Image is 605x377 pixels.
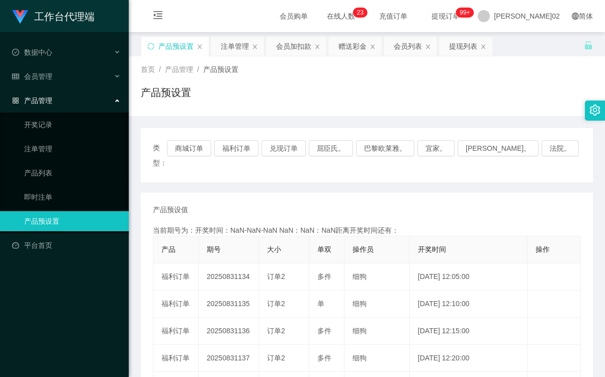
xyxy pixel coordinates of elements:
[24,139,121,159] a: 注单管理
[12,235,121,255] a: 图标： 仪表板平台首页
[153,225,581,236] div: 当前期号为：开奖时间：NaN-NaN-NaN NaN：NaN：NaN距离开奖时间还有：
[262,140,306,156] button: 兑现订单
[267,327,285,335] span: 订单2
[199,291,259,318] td: 20250831135
[572,13,579,20] i: 图标： global
[158,37,194,56] div: 产品预设置
[12,10,28,24] img: logo.9652507e.png
[317,245,331,253] span: 单双
[370,44,376,50] i: 图标： 关闭
[314,44,320,50] i: 图标： 关闭
[410,291,528,318] td: [DATE] 12:10:00
[410,345,528,372] td: [DATE] 12:20:00
[584,41,593,50] i: 图标： 解锁
[214,140,258,156] button: 福利订单
[34,1,95,33] h1: 工作台代理端
[199,318,259,345] td: 20250831136
[394,37,422,56] div: 会员列表
[159,65,161,73] span: /
[360,8,364,18] p: 3
[221,37,249,56] div: 注单管理
[542,140,579,156] button: 法院。
[24,97,52,105] font: 产品管理
[141,85,191,100] h1: 产品预设置
[317,300,324,308] span: 单
[153,318,199,345] td: 福利订单
[197,44,203,50] i: 图标： 关闭
[24,48,52,56] font: 数据中心
[267,272,285,280] span: 订单2
[410,263,528,291] td: [DATE] 12:05:00
[199,263,259,291] td: 20250831134
[24,187,121,207] a: 即时注单
[147,43,154,50] i: 图标： 同步
[207,245,221,253] span: 期号
[24,115,121,135] a: 开奖记录
[579,12,593,20] font: 简体
[12,73,19,80] i: 图标： table
[353,245,374,253] span: 操作员
[317,272,331,280] span: 多件
[24,72,52,80] font: 会员管理
[353,8,368,18] sup: 23
[165,65,193,73] span: 产品管理
[536,245,550,253] span: 操作
[456,8,474,18] sup: 1026
[344,345,410,372] td: 细狗
[344,291,410,318] td: 细狗
[24,163,121,183] a: 产品列表
[276,37,311,56] div: 会员加扣款
[309,140,353,156] button: 屈臣氏。
[141,1,175,33] i: 图标： menu-fold
[327,12,355,20] font: 在线人数
[252,44,258,50] i: 图标： 关闭
[418,245,446,253] span: 开奖时间
[317,354,331,362] span: 多件
[153,345,199,372] td: 福利订单
[410,318,528,345] td: [DATE] 12:15:00
[431,12,460,20] font: 提现订单
[153,140,167,170] span: 类型：
[24,211,121,231] a: 产品预设置
[480,44,486,50] i: 图标： 关闭
[141,65,155,73] span: 首页
[589,105,600,116] i: 图标： 设置
[153,205,188,215] span: 产品预设值
[356,140,414,156] button: 巴黎欧莱雅。
[12,49,19,56] i: 图标： check-circle-o
[344,263,410,291] td: 细狗
[267,354,285,362] span: 订单2
[12,97,19,104] i: 图标： AppStore-O
[167,140,211,156] button: 商城订单
[153,291,199,318] td: 福利订单
[317,327,331,335] span: 多件
[458,140,539,156] button: [PERSON_NAME]。
[338,37,367,56] div: 赠送彩金
[344,318,410,345] td: 细狗
[197,65,199,73] span: /
[425,44,431,50] i: 图标： 关闭
[161,245,176,253] span: 产品
[12,12,95,20] a: 工作台代理端
[199,345,259,372] td: 20250831137
[379,12,407,20] font: 充值订单
[267,300,285,308] span: 订单2
[153,263,199,291] td: 福利订单
[357,8,361,18] p: 2
[449,37,477,56] div: 提现列表
[203,65,238,73] span: 产品预设置
[267,245,281,253] span: 大小
[417,140,455,156] button: 宜家。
